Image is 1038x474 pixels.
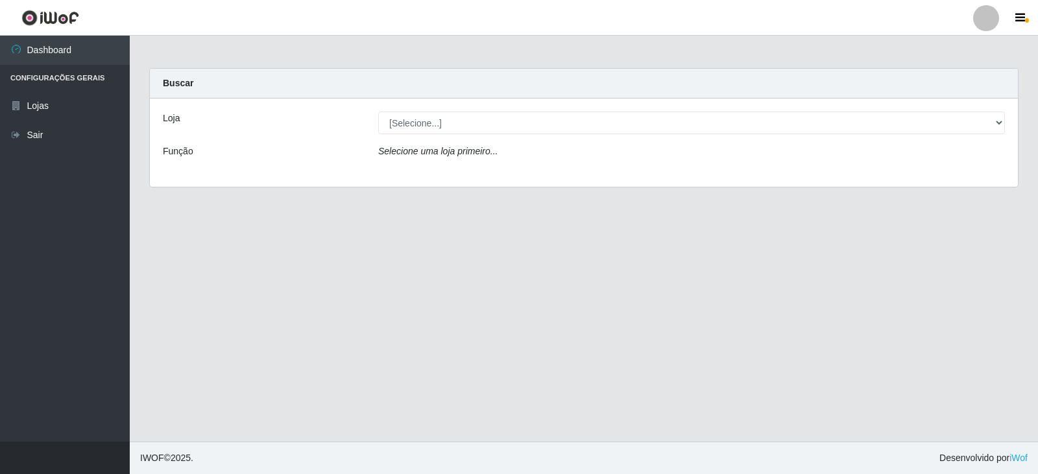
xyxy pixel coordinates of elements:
[1009,453,1028,463] a: iWof
[21,10,79,26] img: CoreUI Logo
[140,453,164,463] span: IWOF
[140,451,193,465] span: © 2025 .
[939,451,1028,465] span: Desenvolvido por
[163,78,193,88] strong: Buscar
[378,146,498,156] i: Selecione uma loja primeiro...
[163,112,180,125] label: Loja
[163,145,193,158] label: Função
